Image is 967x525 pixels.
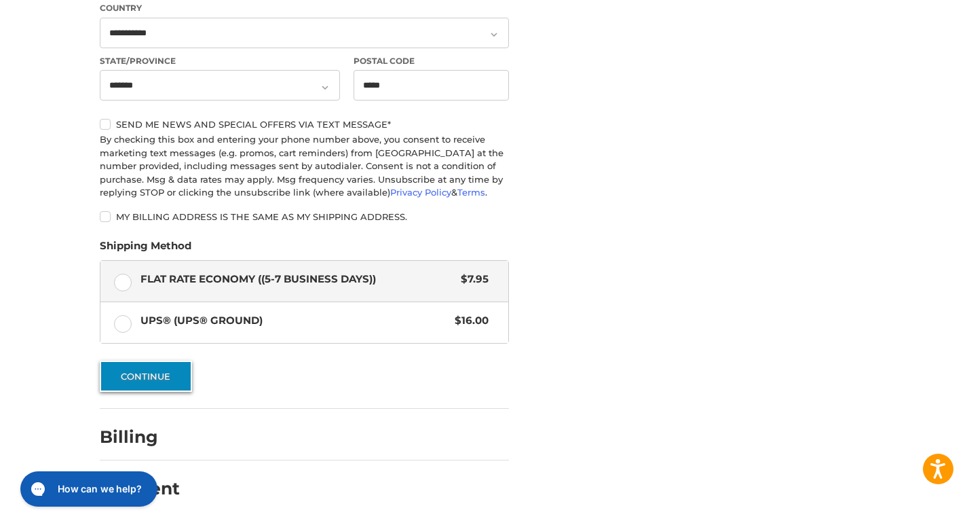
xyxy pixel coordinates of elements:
label: Postal Code [354,55,510,67]
a: Privacy Policy [390,187,451,198]
iframe: Gorgias live chat messenger [14,467,162,511]
button: Continue [100,361,192,392]
span: $7.95 [454,272,489,287]
label: Send me news and special offers via text message* [100,119,509,130]
h2: Billing [100,427,179,448]
span: Flat Rate Economy ((5-7 Business Days)) [140,272,455,287]
span: UPS® (UPS® Ground) [140,313,449,329]
span: $16.00 [448,313,489,329]
div: By checking this box and entering your phone number above, you consent to receive marketing text ... [100,133,509,200]
label: State/Province [100,55,340,67]
label: My billing address is the same as my shipping address. [100,211,509,222]
a: Terms [457,187,485,198]
legend: Shipping Method [100,238,191,260]
label: Country [100,2,509,14]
